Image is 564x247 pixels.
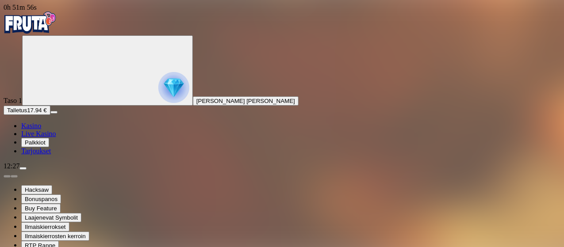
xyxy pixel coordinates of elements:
button: next slide [11,175,18,178]
a: Live Kasino [21,130,56,137]
button: Laajenevat Symbolit [21,213,81,222]
button: menu [19,167,27,170]
a: Tarjoukset [21,147,51,155]
span: Talletus [7,107,27,114]
button: [PERSON_NAME] [PERSON_NAME] [193,96,299,106]
button: Palkkiot [21,138,49,147]
nav: Main menu [4,122,560,155]
span: Taso 1 [4,97,22,104]
button: menu [50,111,58,114]
a: Kasino [21,122,41,129]
span: Palkkiot [25,139,46,146]
span: Hacksaw [25,186,49,193]
button: reward progress [22,35,193,106]
button: Ilmaiskierrokset [21,222,69,232]
button: Buy Feature [21,204,61,213]
span: [PERSON_NAME] [PERSON_NAME] [196,98,295,104]
button: prev slide [4,175,11,178]
img: Fruta [4,11,57,34]
a: Fruta [4,27,57,35]
button: Ilmaiskierrosten kerroin [21,232,89,241]
span: Bonuspanos [25,196,58,202]
span: 17.94 € [27,107,46,114]
button: Hacksaw [21,185,52,194]
span: Buy Feature [25,205,57,212]
span: Ilmaiskierrokset [25,224,66,230]
nav: Primary [4,11,560,155]
span: Laajenevat Symbolit [25,214,78,221]
button: Bonuspanos [21,194,61,204]
span: user session time [4,4,37,11]
button: Talletusplus icon17.94 € [4,106,50,115]
span: Ilmaiskierrosten kerroin [25,233,86,239]
img: reward progress [158,72,189,103]
span: 12:27 [4,162,19,170]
